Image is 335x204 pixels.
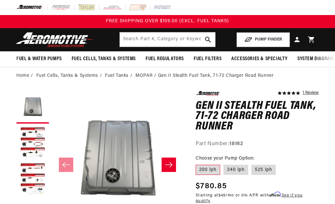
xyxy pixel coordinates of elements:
nav: breadcrumbs [16,72,319,79]
button: search button [201,32,215,47]
a: MOPAR [135,72,152,79]
img: Aeromotive [14,32,96,47]
a: 1 reviews [303,91,319,95]
summary: Fuel Cells, Tanks & Systems [67,51,141,67]
button: Slide right [162,158,176,172]
a: Home [16,72,29,79]
a: Fuel Tanks [105,72,129,79]
input: Search by Part Number, Category or Keyword [120,32,216,47]
button: Load image 1 in gallery view [16,91,49,124]
label: 525 lph [251,165,276,175]
label: 340 lph [223,165,248,175]
summary: Accessories & Specialty [226,51,292,67]
span: Fuel & Water Pumps [16,56,62,62]
h1: Gen II Stealth Fuel Tank, 71-72 Charger Road Runner [196,101,319,132]
span: Affirm [269,192,281,197]
button: Load image 2 in gallery view [16,127,49,160]
li: Gen II Stealth Fuel Tank, 71-72 Charger Road Runner [158,72,274,79]
summary: Fuel Regulators [141,51,189,67]
li: Fuel Cells, Tanks & Systems [36,72,104,79]
span: Accessories & Specialty [231,56,288,62]
button: Slide left [59,158,73,172]
span: Fuel Cells, Tanks & Systems [72,56,136,62]
button: PUMP FINDER [237,32,290,47]
strong: 18162 [229,141,243,146]
span: $780.85 [196,180,227,192]
span: FREE SHIPPING OVER $109.00 (EXCL. FUEL TANKS) [106,19,229,24]
button: Load image 3 in gallery view [16,163,49,195]
legend: Choose your Pump Option: [196,155,255,162]
summary: Fuel & Water Pumps [11,51,67,67]
summary: Fuel Filters [189,51,226,67]
span: Fuel Filters [194,56,221,62]
label: 200 lph [196,165,220,175]
span: Fuel Regulators [146,56,184,62]
span: $49 [219,194,226,197]
p: Starting at /mo or 0% APR with . [196,192,319,204]
div: Part Number: [196,140,319,148]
